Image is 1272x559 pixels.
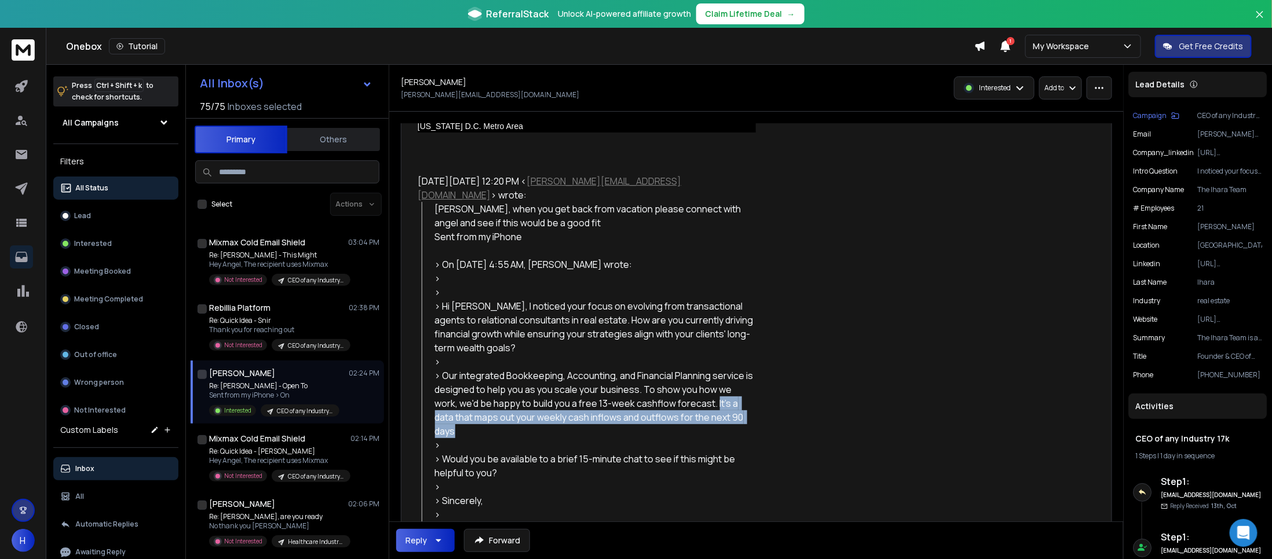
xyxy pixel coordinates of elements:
[1179,41,1244,52] p: Get Free Credits
[53,399,178,422] button: Not Interested
[209,367,275,379] h1: [PERSON_NAME]
[53,485,178,508] button: All
[53,371,178,394] button: Wrong person
[195,126,287,153] button: Primary
[1134,352,1147,361] p: title
[209,456,348,465] p: Hey Angel, The recipient uses Mixmax
[1134,315,1158,324] p: website
[12,529,35,552] button: H
[418,120,756,133] div: [US_STATE] D.C. Metro Area
[1161,451,1215,461] span: 1 day in sequence
[1198,296,1263,306] p: real estate
[224,537,262,546] p: Not Interested
[53,111,178,134] button: All Campaigns
[1134,278,1167,287] p: Last Name
[1198,333,1263,343] p: The Ihara Team is a seasoned real estate group under [PERSON_NAME] Honolulu, specializing in buyi...
[60,424,118,436] h3: Custom Labels
[209,251,348,260] p: Re: [PERSON_NAME] - This Might
[288,341,343,350] p: CEO of any Industry 17k
[1198,204,1263,213] p: 21
[209,447,348,456] p: Re: Quick Idea - [PERSON_NAME]
[1198,222,1263,231] p: [PERSON_NAME]
[53,513,178,536] button: Automatic Replies
[1198,352,1263,361] p: Founder & CEO of The Ihara Team real estate [US_STATE]🏝Part of [PERSON_NAME] Private Mastermind G...
[1044,83,1064,93] p: Add to
[72,80,153,103] p: Press to check for shortcuts.
[53,204,178,227] button: Lead
[209,498,275,510] h1: [PERSON_NAME]
[401,90,579,100] p: [PERSON_NAME][EMAIL_ADDRESS][DOMAIN_NAME]
[405,535,427,546] div: Reply
[94,79,144,92] span: Ctrl + Shift + k
[74,211,91,220] p: Lead
[224,406,251,415] p: Interested
[277,407,332,415] p: CEO of any Industry 17k
[75,547,126,557] p: Awaiting Reply
[74,267,131,276] p: Meeting Booked
[487,7,549,21] span: ReferralStack
[1134,111,1167,120] p: Campaign
[1171,502,1237,510] p: Reply Received
[1134,167,1178,176] p: Intro Question
[53,457,178,480] button: Inbox
[418,175,681,201] a: [PERSON_NAME][EMAIL_ADDRESS][DOMAIN_NAME]
[224,275,262,284] p: Not Interested
[1198,185,1263,194] p: The Ihara Team
[1134,204,1175,213] p: # Employees
[350,434,379,443] p: 02:14 PM
[1129,393,1267,419] div: Activities
[1007,37,1015,45] span: 1
[696,3,805,24] button: Claim Lifetime Deal→
[209,381,339,391] p: Re: [PERSON_NAME] - Open To
[1134,148,1194,157] p: company_linkedin
[1161,491,1263,499] h6: [EMAIL_ADDRESS][DOMAIN_NAME]
[1230,519,1258,547] div: Open Intercom Messenger
[75,183,108,193] p: All Status
[53,315,178,339] button: Closed
[1198,259,1263,269] p: [URL][DOMAIN_NAME]
[66,38,974,54] div: Onebox
[1134,185,1185,194] p: Company Name
[74,322,99,332] p: Closed
[53,288,178,311] button: Meeting Completed
[1134,130,1152,139] p: Email
[1136,451,1260,461] div: |
[211,200,232,209] label: Select
[75,464,94,473] p: Inbox
[53,176,178,200] button: All Status
[63,117,119,128] h1: All Campaigns
[1198,241,1263,250] p: [GEOGRAPHIC_DATA]
[1134,241,1160,250] p: location
[1134,222,1168,231] p: First Name
[1134,259,1161,269] p: linkedin
[74,350,117,359] p: Out of office
[1161,546,1263,555] h6: [EMAIL_ADDRESS][DOMAIN_NAME]
[53,260,178,283] button: Meeting Booked
[558,8,692,20] p: Unlock AI-powered affiliate growth
[74,378,124,387] p: Wrong person
[209,325,348,334] p: Thank you for reaching out
[209,391,339,400] p: Sent from my iPhone > On
[224,472,262,480] p: Not Interested
[1212,502,1237,510] span: 13th, Oct
[1198,130,1263,139] p: [PERSON_NAME][EMAIL_ADDRESS][DOMAIN_NAME]
[1136,433,1260,444] h1: CEO of any Industry 17k
[348,499,379,509] p: 02:06 PM
[1155,35,1252,58] button: Get Free Credits
[1136,79,1185,90] p: Lead Details
[418,174,756,202] div: [DATE][DATE] 12:20 PM < > wrote:
[396,529,455,552] button: Reply
[74,295,143,304] p: Meeting Completed
[224,341,262,350] p: Not Interested
[348,238,379,247] p: 03:04 PM
[979,83,1011,93] p: Interested
[1161,475,1263,488] h6: Step 1 :
[209,433,305,444] h1: Mixmax Cold Email Shield
[209,260,348,269] p: Hey Angel, The recipient uses Mixmax
[349,303,379,312] p: 02:38 PM
[288,472,343,481] p: CEO of any Industry 17k
[1134,370,1154,380] p: Phone
[191,72,382,95] button: All Inbox(s)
